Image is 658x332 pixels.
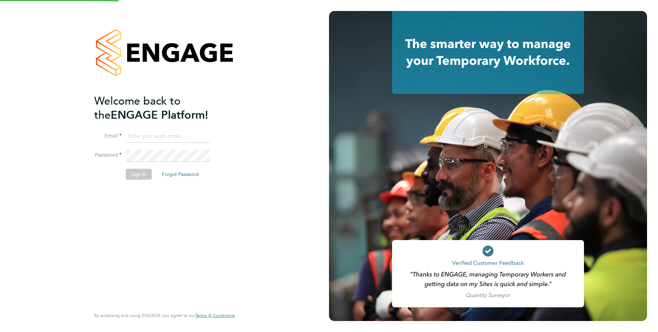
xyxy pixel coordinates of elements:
input: Enter your work email... [126,130,210,143]
span: By accessing and using ENGAGE you agree to our [94,312,235,318]
button: Forgot Password [157,169,204,180]
a: Terms & Conditions [195,313,235,318]
span: Welcome back to the [94,94,181,122]
button: Sign In [126,169,152,180]
span: Terms & Conditions [195,312,235,318]
h2: ENGAGE Platform! [94,94,228,122]
label: Email [94,132,122,140]
label: Password [94,152,122,159]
